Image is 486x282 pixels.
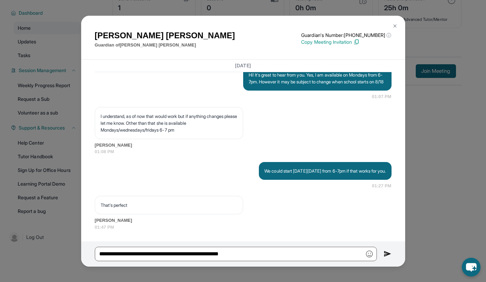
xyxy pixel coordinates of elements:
span: ⓘ [386,32,391,39]
h3: [DATE] [95,62,392,69]
p: Guardian's Number: [PHONE_NUMBER] [301,32,391,39]
p: Guardian of [PERSON_NAME] [PERSON_NAME] [95,42,235,49]
p: Copy Meeting Invitation [301,39,391,45]
img: Copy Icon [353,39,359,45]
span: 01:07 PM [372,93,392,100]
img: Close Icon [392,23,398,29]
img: Send icon [384,250,392,258]
span: [PERSON_NAME] [95,142,392,149]
span: 01:27 PM [372,183,392,189]
p: We could start [DATE][DATE] from 6-7pm if that works for you. [264,167,386,174]
p: Hi! It's great to hear from you. Yes, I am available on Mondays from 6-7pm. However it may be sub... [249,71,386,85]
span: 01:08 PM [95,148,392,155]
button: chat-button [462,258,481,277]
img: Emoji [366,251,373,257]
span: [PERSON_NAME] [95,217,392,224]
h1: [PERSON_NAME] [PERSON_NAME] [95,29,235,42]
p: I understand, as of now that would work but if anything changes please let me know. Other than th... [101,113,237,133]
span: 01:47 PM [95,224,392,231]
p: That's perfect [101,202,237,209]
